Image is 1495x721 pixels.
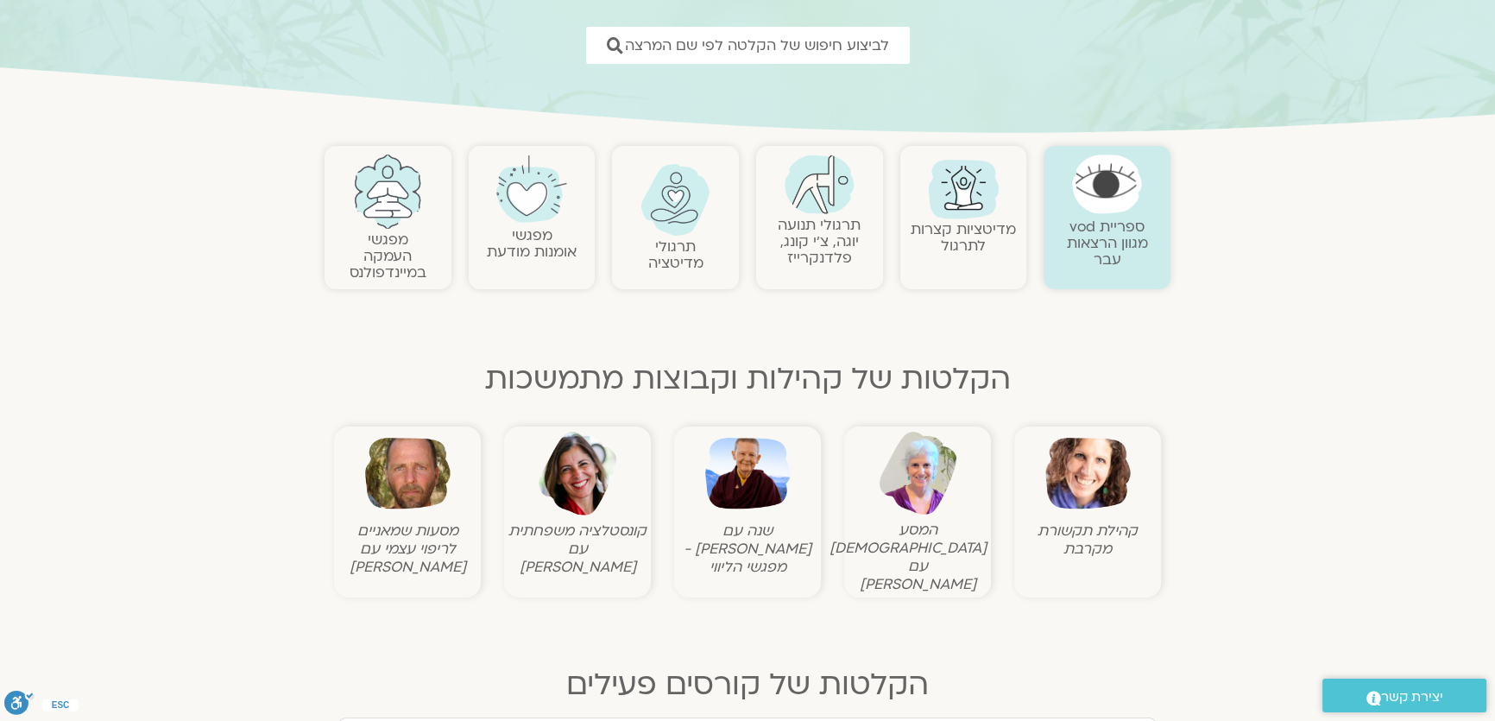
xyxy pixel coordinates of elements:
a: תרגולי תנועהיוגה, צ׳י קונג, פלדנקרייז [778,215,861,268]
a: מפגשיאומנות מודעת [487,225,577,262]
a: לביצוע חיפוש של הקלטה לפי שם המרצה [586,27,910,64]
figcaption: קונסטלציה משפחתית עם [PERSON_NAME] [508,522,647,576]
figcaption: המסע [DEMOGRAPHIC_DATA] עם [PERSON_NAME] [848,521,987,593]
span: לביצוע חיפוש של הקלטה לפי שם המרצה [625,37,889,54]
a: תרגולימדיטציה [648,237,703,273]
h2: הקלטות של קהילות וקבוצות מתמשכות [325,362,1170,396]
a: יצירת קשר [1322,679,1486,712]
figcaption: שנה עם [PERSON_NAME] - מפגשי הליווי [678,522,817,576]
a: ספריית vodמגוון הרצאות עבר [1067,217,1148,269]
span: יצירת קשר [1381,686,1443,709]
figcaption: מסעות שמאניים לריפוי עצמי עם [PERSON_NAME] [338,522,476,576]
a: מדיטציות קצרות לתרגול [911,219,1016,256]
figcaption: קהילת תקשורת מקרבת [1019,522,1157,558]
h2: הקלטות של קורסים פעילים [325,667,1170,702]
a: מפגשיהעמקה במיינדפולנס [350,230,426,282]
